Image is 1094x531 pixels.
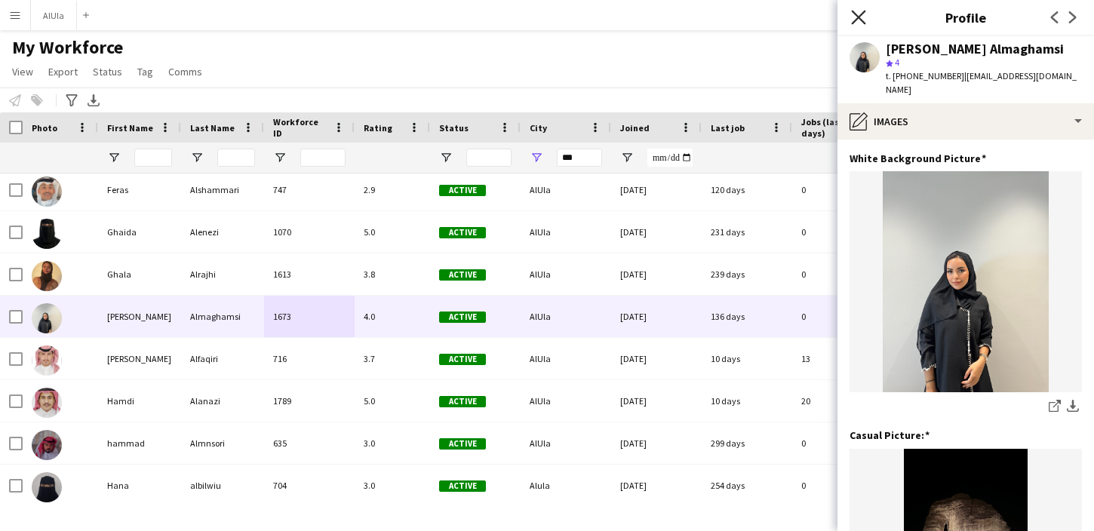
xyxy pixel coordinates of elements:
[355,211,430,253] div: 5.0
[521,169,611,210] div: AlUla
[181,211,264,253] div: Alenezi
[42,62,84,81] a: Export
[886,42,1064,56] div: [PERSON_NAME] Almaghamsi
[32,176,62,207] img: Feras Alshammari
[801,116,863,139] span: Jobs (last 90 days)
[264,211,355,253] div: 1070
[355,465,430,506] div: 3.0
[439,438,486,450] span: Active
[264,253,355,295] div: 1613
[611,338,702,379] div: [DATE]
[557,149,602,167] input: City Filter Input
[273,116,327,139] span: Workforce ID
[792,296,890,337] div: 0
[702,338,792,379] div: 10 days
[190,122,235,134] span: Last Name
[521,380,611,422] div: AlUla
[850,171,1082,392] img: IMG_9542.jpeg
[439,151,453,164] button: Open Filter Menu
[702,380,792,422] div: 10 days
[98,465,181,506] div: Hana
[264,422,355,464] div: 635
[792,169,890,210] div: 0
[98,380,181,422] div: Hamdi
[850,428,930,442] h3: Casual Picture:
[611,169,702,210] div: [DATE]
[355,169,430,210] div: 2.9
[792,338,890,379] div: 13
[98,422,181,464] div: hammad
[217,149,255,167] input: Last Name Filter Input
[702,169,792,210] div: 120 days
[162,62,208,81] a: Comms
[364,122,392,134] span: Rating
[190,151,204,164] button: Open Filter Menu
[87,62,128,81] a: Status
[711,122,745,134] span: Last job
[98,338,181,379] div: [PERSON_NAME]
[168,65,202,78] span: Comms
[273,151,287,164] button: Open Filter Menu
[12,65,33,78] span: View
[521,465,611,506] div: Alula
[181,169,264,210] div: Alshammari
[439,396,486,407] span: Active
[837,103,1094,140] div: Images
[466,149,512,167] input: Status Filter Input
[611,422,702,464] div: [DATE]
[355,338,430,379] div: 3.7
[107,122,153,134] span: First Name
[702,422,792,464] div: 299 days
[792,422,890,464] div: 0
[32,122,57,134] span: Photo
[895,57,899,68] span: 4
[647,149,693,167] input: Joined Filter Input
[439,185,486,196] span: Active
[98,169,181,210] div: Feras
[12,36,123,59] span: My Workforce
[521,422,611,464] div: AlUla
[264,380,355,422] div: 1789
[439,122,469,134] span: Status
[181,380,264,422] div: Alanazi
[63,91,81,109] app-action-btn: Advanced filters
[611,465,702,506] div: [DATE]
[702,211,792,253] div: 231 days
[6,62,39,81] a: View
[439,312,486,323] span: Active
[32,261,62,291] img: Ghala Alrajhi
[439,227,486,238] span: Active
[439,354,486,365] span: Active
[702,465,792,506] div: 254 days
[611,380,702,422] div: [DATE]
[530,122,547,134] span: City
[521,338,611,379] div: AlUla
[611,253,702,295] div: [DATE]
[355,380,430,422] div: 5.0
[32,430,62,460] img: hammad Almnsori
[181,296,264,337] div: Almaghamsi
[439,480,486,492] span: Active
[137,65,153,78] span: Tag
[181,338,264,379] div: Alfaqiri
[107,151,121,164] button: Open Filter Menu
[31,1,77,30] button: AlUla
[521,253,611,295] div: AlUla
[530,151,543,164] button: Open Filter Menu
[181,422,264,464] div: Almnsori
[264,169,355,210] div: 747
[181,253,264,295] div: Alrajhi
[850,152,986,165] h3: White Background Picture
[702,253,792,295] div: 239 days
[264,465,355,506] div: 704
[702,296,792,337] div: 136 days
[886,70,964,81] span: t. [PHONE_NUMBER]
[620,151,634,164] button: Open Filter Menu
[521,211,611,253] div: AlUla
[837,8,1094,27] h3: Profile
[355,253,430,295] div: 3.8
[32,388,62,418] img: Hamdi Alanazi
[98,296,181,337] div: [PERSON_NAME]
[300,149,346,167] input: Workforce ID Filter Input
[32,303,62,333] img: Ghida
